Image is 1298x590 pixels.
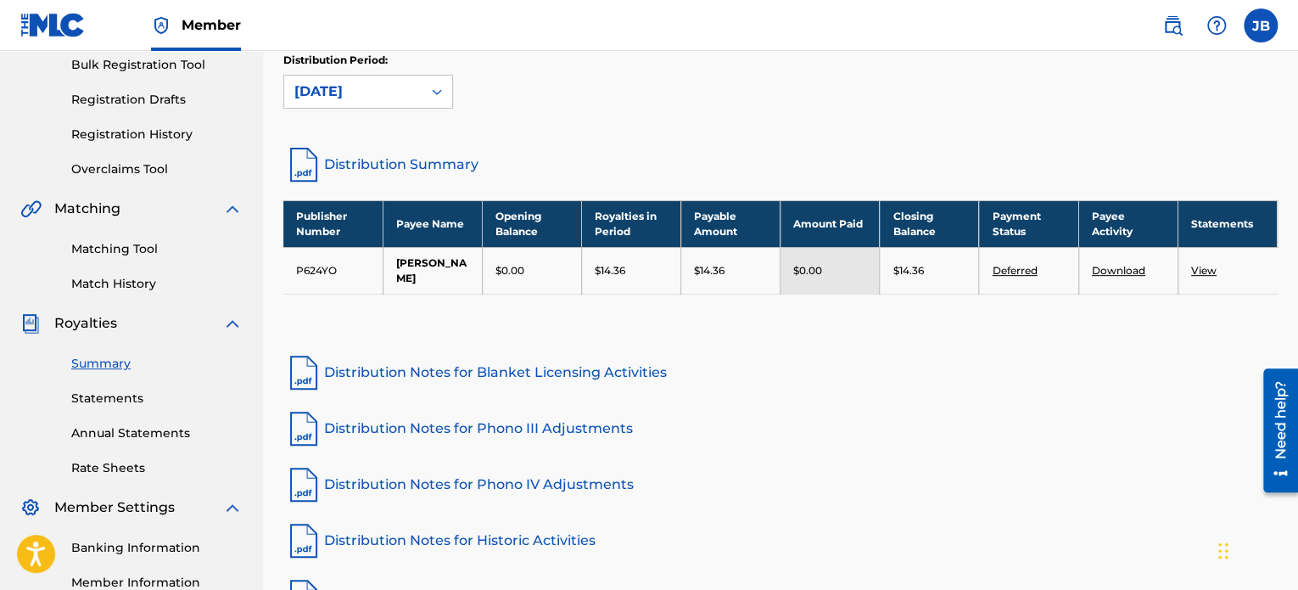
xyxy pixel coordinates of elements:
img: Royalties [20,313,41,334]
a: Distribution Notes for Phono IV Adjustments [283,464,1278,505]
img: Member Settings [20,497,41,518]
a: Public Search [1155,8,1189,42]
span: Matching [54,199,120,219]
a: Download [1092,264,1145,277]
a: Distribution Notes for Historic Activities [283,520,1278,561]
a: Overclaims Tool [71,160,243,178]
img: expand [222,497,243,518]
a: Rate Sheets [71,459,243,477]
td: [PERSON_NAME] [383,247,482,294]
a: Registration Drafts [71,91,243,109]
img: pdf [283,520,324,561]
img: pdf [283,408,324,449]
img: expand [222,313,243,334]
a: Registration History [71,126,243,143]
a: Distribution Notes for Phono III Adjustments [283,408,1278,449]
th: Payment Status [979,200,1078,247]
p: $14.36 [595,263,625,278]
img: help [1206,15,1227,36]
img: Top Rightsholder [151,15,171,36]
a: Matching Tool [71,240,243,258]
a: View [1191,264,1217,277]
img: MLC Logo [20,13,86,37]
th: Payable Amount [681,200,780,247]
a: Match History [71,275,243,293]
p: Distribution Period: [283,53,453,68]
a: Annual Statements [71,424,243,442]
a: Statements [71,390,243,407]
td: P624YO [283,247,383,294]
a: Summary [71,355,243,373]
div: User Menu [1244,8,1278,42]
iframe: Chat Widget [1213,509,1298,590]
th: Publisher Number [283,200,383,247]
a: Distribution Notes for Blanket Licensing Activities [283,352,1278,393]
span: Member [182,15,241,35]
img: Matching [20,199,42,219]
th: Amount Paid [780,200,880,247]
th: Statements [1178,200,1277,247]
th: Payee Activity [1078,200,1178,247]
th: Royalties in Period [581,200,680,247]
p: $0.00 [793,263,822,278]
a: Banking Information [71,539,243,557]
img: search [1162,15,1183,36]
p: $14.36 [892,263,923,278]
img: expand [222,199,243,219]
img: pdf [283,352,324,393]
a: Distribution Summary [283,144,1278,185]
a: Bulk Registration Tool [71,56,243,74]
th: Closing Balance [880,200,979,247]
p: $0.00 [495,263,524,278]
img: pdf [283,464,324,505]
th: Payee Name [383,200,482,247]
span: Royalties [54,313,117,334]
span: Member Settings [54,497,175,518]
img: distribution-summary-pdf [283,144,324,185]
iframe: Resource Center [1250,362,1298,499]
a: Deferred [992,264,1037,277]
div: [DATE] [294,81,411,102]
th: Opening Balance [482,200,581,247]
div: Help [1200,8,1234,42]
p: $14.36 [694,263,725,278]
div: Drag [1218,525,1228,576]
